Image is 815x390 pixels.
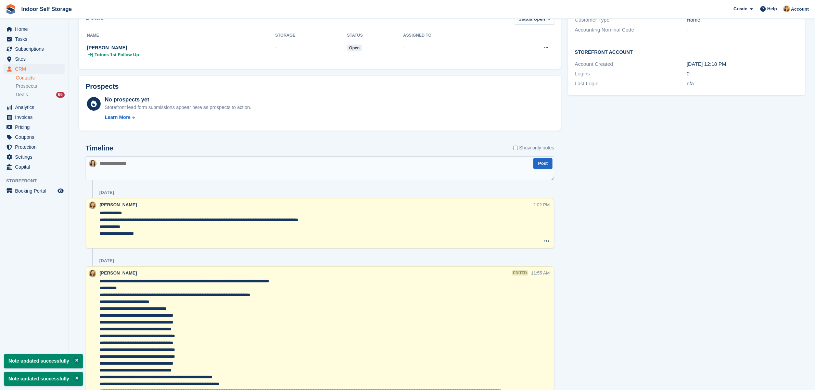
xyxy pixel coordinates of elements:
[105,114,251,121] a: Learn More
[791,6,809,13] span: Account
[86,30,275,41] th: Name
[687,26,799,34] div: -
[15,64,56,74] span: CRM
[16,83,65,90] a: Prospects
[575,26,687,34] div: Accounting Nominal Code
[533,202,550,208] div: 2:02 PM
[275,41,347,62] td: -
[86,13,104,26] h2: Deals
[105,104,251,111] div: Storefront lead form submissions appear here as prospects to action.
[3,186,65,196] a: menu
[767,5,777,12] span: Help
[275,30,347,41] th: Storage
[15,132,56,142] span: Coupons
[94,51,139,58] span: Totnes 1st Follow Up
[4,372,83,386] p: Note updated successfully
[531,270,550,276] div: 11:55 AM
[15,162,56,172] span: Capital
[5,4,16,14] img: stora-icon-8386f47178a22dfd0bd8f6a31ec36ba5ce8667c1dd55bd0f319d3a0aa187defe.svg
[89,270,96,277] img: Emma Higgins
[92,51,93,58] span: |
[3,24,65,34] a: menu
[87,44,275,51] div: [PERSON_NAME]
[15,112,56,122] span: Invoices
[783,5,790,12] img: Emma Higgins
[575,80,687,88] div: Last Login
[16,83,37,89] span: Prospects
[16,92,28,98] span: Deals
[513,144,518,151] input: Show only notes
[3,152,65,162] a: menu
[15,152,56,162] span: Settings
[15,186,56,196] span: Booking Portal
[15,142,56,152] span: Protection
[15,122,56,132] span: Pricing
[89,202,96,209] img: Emma Higgins
[687,16,799,24] div: Home
[18,3,75,15] a: Indoor Self Storage
[687,60,799,68] div: [DATE] 12:18 PM
[3,64,65,74] a: menu
[687,70,799,78] div: 0
[99,190,114,195] div: [DATE]
[3,142,65,152] a: menu
[575,70,687,78] div: Logins
[15,34,56,44] span: Tasks
[734,5,747,12] span: Create
[519,16,534,23] span: Status:
[56,92,65,98] div: 66
[105,114,130,121] div: Learn More
[575,48,799,55] h2: Storefront Account
[347,45,362,51] span: open
[3,112,65,122] a: menu
[3,162,65,172] a: menu
[3,54,65,64] a: menu
[86,144,113,152] h2: Timeline
[403,44,504,51] div: -
[15,54,56,64] span: Sites
[687,80,799,88] div: n/a
[56,187,65,195] a: Preview store
[512,270,528,276] div: edited
[100,270,137,276] span: [PERSON_NAME]
[533,158,552,169] button: Post
[15,44,56,54] span: Subscriptions
[16,91,65,98] a: Deals 66
[99,258,114,264] div: [DATE]
[86,83,119,90] h2: Prospects
[100,202,137,207] span: [PERSON_NAME]
[3,122,65,132] a: menu
[575,60,687,68] div: Account Created
[15,24,56,34] span: Home
[105,96,251,104] div: No prospects yet
[403,30,504,41] th: Assigned to
[3,102,65,112] a: menu
[6,178,68,184] span: Storefront
[3,132,65,142] a: menu
[3,34,65,44] a: menu
[575,16,687,24] div: Customer Type
[513,144,555,151] label: Show only notes
[15,102,56,112] span: Analytics
[16,75,65,81] a: Contacts
[534,16,545,23] span: Open
[347,30,403,41] th: Status
[515,13,554,25] button: Status: Open
[89,160,97,167] img: Emma Higgins
[4,354,83,368] p: Note updated successfully
[3,44,65,54] a: menu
